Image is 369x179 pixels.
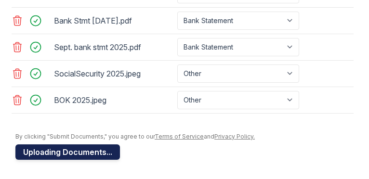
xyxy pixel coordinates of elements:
[15,133,354,141] div: By clicking "Submit Documents," you agree to our and
[54,66,173,81] div: SocialSecurity 2025.jpeg
[54,13,173,28] div: Bank Stmt [DATE].pdf
[54,39,173,55] div: Sept. bank stmt 2025.pdf
[15,144,120,160] button: Uploading Documents...
[214,133,255,140] a: Privacy Policy.
[155,133,204,140] a: Terms of Service
[54,92,173,108] div: BOK 2025.jpeg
